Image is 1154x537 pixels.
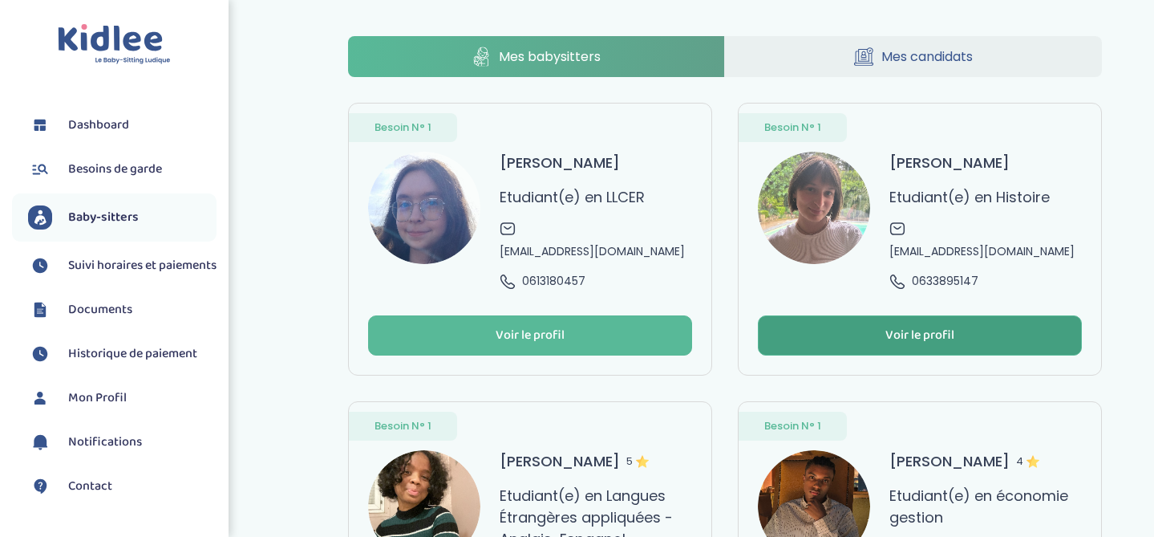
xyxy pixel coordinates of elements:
[626,450,649,472] span: 5
[889,485,1082,528] p: Etudiant(e) en économie gestion
[28,342,52,366] img: suivihoraire.svg
[28,386,52,410] img: profil.svg
[889,243,1075,260] span: [EMAIL_ADDRESS][DOMAIN_NAME]
[368,315,692,356] button: Voir le profil
[758,315,1082,356] button: Voir le profil
[522,273,585,290] span: 0613180457
[28,430,52,454] img: notification.svg
[499,47,601,67] span: Mes babysitters
[68,477,112,496] span: Contact
[28,205,52,230] img: babysitters.svg
[28,113,52,137] img: dashboard.svg
[764,120,821,136] span: Besoin N° 1
[725,36,1102,77] a: Mes candidats
[500,243,685,260] span: [EMAIL_ADDRESS][DOMAIN_NAME]
[28,474,217,498] a: Contact
[1016,450,1039,472] span: 4
[28,205,217,230] a: Baby-sitters
[889,152,1010,173] h3: [PERSON_NAME]
[68,256,217,275] span: Suivi horaires et paiements
[500,186,645,208] p: Etudiant(e) en LLCER
[68,116,129,135] span: Dashboard
[58,24,171,65] img: logo.svg
[28,157,217,181] a: Besoins de garde
[28,157,52,181] img: besoin.svg
[375,418,431,434] span: Besoin N° 1
[885,327,954,345] div: Voir le profil
[68,160,162,179] span: Besoins de garde
[28,113,217,137] a: Dashboard
[28,298,217,322] a: Documents
[738,103,1102,376] a: Besoin N° 1 avatar [PERSON_NAME] Etudiant(e) en Histoire [EMAIL_ADDRESS][DOMAIN_NAME] 0633895147 ...
[28,474,52,498] img: contact.svg
[28,430,217,454] a: Notifications
[68,389,127,408] span: Mon Profil
[500,450,649,472] h3: [PERSON_NAME]
[500,152,620,173] h3: [PERSON_NAME]
[68,208,139,227] span: Baby-sitters
[375,120,431,136] span: Besoin N° 1
[368,152,480,264] img: avatar
[348,36,725,77] a: Mes babysitters
[889,186,1050,208] p: Etudiant(e) en Histoire
[496,327,565,345] div: Voir le profil
[758,152,870,264] img: avatar
[28,254,52,278] img: suivihoraire.svg
[764,418,821,434] span: Besoin N° 1
[28,298,52,322] img: documents.svg
[68,433,142,452] span: Notifications
[28,254,217,278] a: Suivi horaires et paiements
[28,386,217,410] a: Mon Profil
[68,300,132,319] span: Documents
[28,342,217,366] a: Historique de paiement
[912,273,978,290] span: 0633895147
[881,47,973,67] span: Mes candidats
[348,103,712,376] a: Besoin N° 1 avatar [PERSON_NAME] Etudiant(e) en LLCER [EMAIL_ADDRESS][DOMAIN_NAME] 0613180457 Voi...
[68,344,197,364] span: Historique de paiement
[889,450,1039,472] h3: [PERSON_NAME]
